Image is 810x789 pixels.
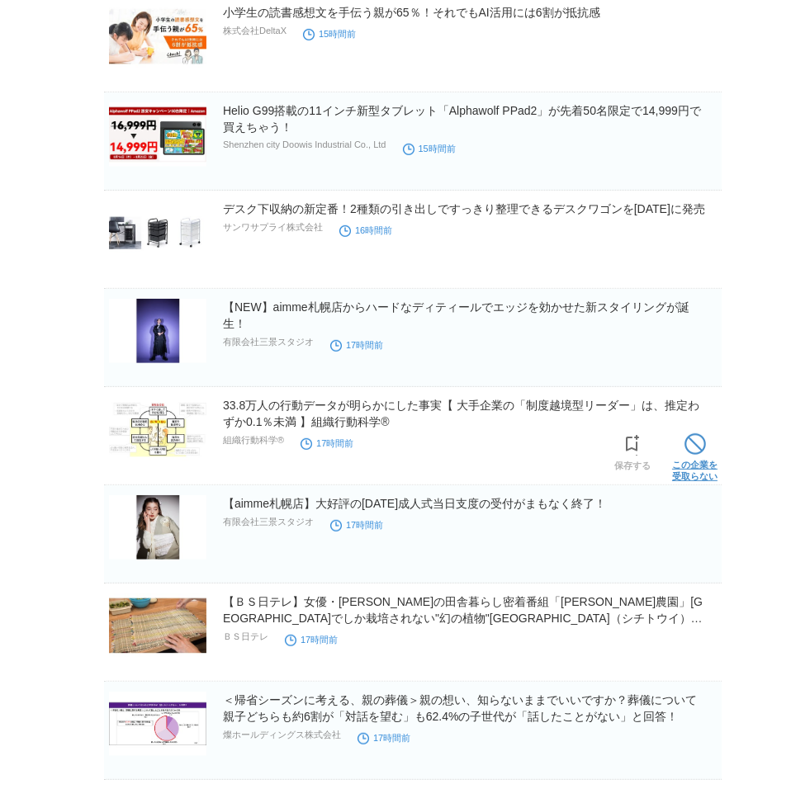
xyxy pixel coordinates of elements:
[330,340,383,350] time: 17時間前
[223,221,323,234] p: サンワサプライ株式会社
[223,6,600,19] a: 小学生の読書感想文を手伝う親が65％！それでもAI活用には6割が抵抗感
[614,430,651,471] a: 保存する
[223,434,284,446] p: 組織行動科学®︎
[223,497,606,510] a: 【aimme札幌店】大好評の[DATE]成人式当日支度の受付がまもなく終了！
[109,692,206,756] img: ＜帰省シーズンに考える、親の葬儀＞親の想い、知らないままでいいですか？葬儀について親子どちらも約6割が「対話を望む」も62.4%の子世代が「話したことがない」と回答！
[109,299,206,363] img: 【NEW】aimme札幌店からハードなディティールでエッジを効かせた新スタイリングが誕生！
[330,520,383,530] time: 17時間前
[223,202,705,215] a: デスク下収納の新定番！2種類の引き出しですっきり整理できるデスクワゴンを[DATE]に発売
[223,104,701,134] a: Helio G99搭載の11インチ新型タブレット「Alphawolf PPad2」が先着50名限定で14,999円で買えちゃう！
[109,397,206,461] img: 33.8万人の行動データが明らかにした事実【 大手企業の「制度越境型リーダー」は、推定わずか0.1％未満 】組織行動科学®
[109,593,206,658] img: 【ＢＳ日テレ】女優・財前直見の田舎暮らし密着番組「なおみ農園」大分県でしか栽培されない"幻の植物"七島藺（シチトウイ）の世界に迫る 8月14日(木)よる10時放送
[339,225,392,235] time: 16時間前
[223,729,341,741] p: 燦ホールディングス株式会社
[223,631,268,643] p: ＢＳ日テレ
[303,29,356,39] time: 15時間前
[358,733,410,743] time: 17時間前
[223,693,697,723] a: ＜帰省シーズンに考える、親の葬儀＞親の想い、知らないままでいいですか？葬儀について親子どちらも約6割が「対話を望む」も62.4%の子世代が「話したことがない」と回答！
[109,102,206,167] img: Helio G99搭載の11インチ新型タブレット「Alphawolf PPad2」が先着50名限定で14,999円で買えちゃう！
[109,4,206,69] img: 小学生の読書感想文を手伝う親が65％！それでもAI活用には6割が抵抗感
[285,635,338,645] time: 17時間前
[672,429,718,482] a: この企業を受取らない
[223,25,287,37] p: 株式会社DeltaX
[223,399,699,428] a: 33.8万人の行動データが明らかにした事実【 大手企業の「制度越境型リーダー」は、推定わずか0.1％未満 】組織行動科学®
[223,595,703,641] a: 【ＢＳ日テレ】女優・[PERSON_NAME]の田舎暮らし密着番組「[PERSON_NAME]農園」[GEOGRAPHIC_DATA]でしか栽培されない"幻の植物"[GEOGRAPHIC_DAT...
[223,516,314,528] p: 有限会社三景スタジオ
[301,438,353,448] time: 17時間前
[223,300,689,330] a: 【NEW】aimme札幌店からハードなディティールでエッジを効かせた新スタイリングが誕生！
[223,336,314,348] p: 有限会社三景スタジオ
[109,201,206,265] img: デスク下収納の新定番！2種類の引き出しですっきり整理できるデスクワゴンを8月13日に発売
[109,495,206,560] img: 【aimme札幌店】大好評の2026年成人式当日支度の受付がまもなく終了！
[223,139,386,149] p: Shenzhen city Doowis Industrial Co., Ltd
[403,144,456,154] time: 15時間前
